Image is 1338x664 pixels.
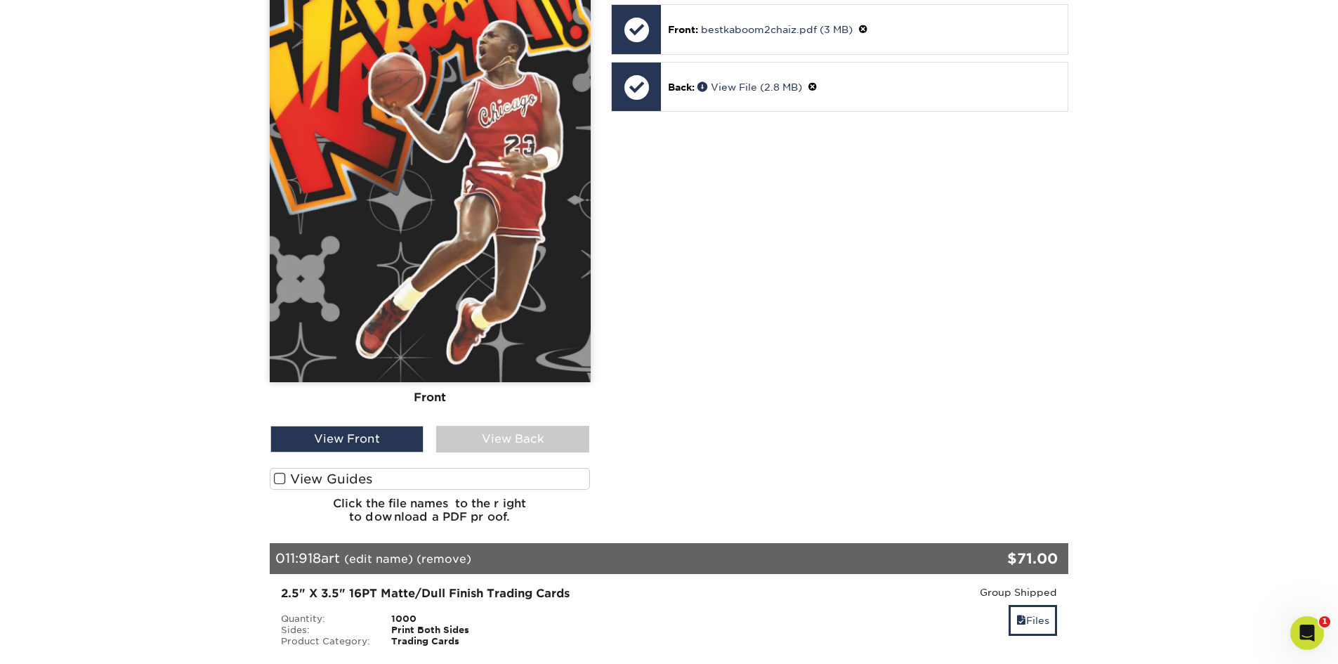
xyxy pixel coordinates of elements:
div: 2.5" X 3.5" 16PT Matte/Dull Finish Trading Cards [281,585,792,602]
a: bestkaboom2chaiz.pdf (3 MB) [701,24,853,35]
a: Files [1009,605,1057,635]
div: 1000 [381,613,536,625]
iframe: Intercom live chat [1290,616,1324,650]
a: (edit name) [344,552,413,566]
div: 011: [270,543,936,574]
div: Trading Cards [381,636,536,647]
div: Product Category: [270,636,381,647]
div: Print Both Sides [381,625,536,636]
span: Front: [668,24,698,35]
div: Front [270,382,591,413]
a: (remove) [417,552,471,566]
a: View File (2.8 MB) [697,82,802,93]
span: 1 [1319,616,1330,627]
span: Back: [668,82,695,93]
div: $71.00 [936,548,1058,569]
span: 918art [299,550,340,566]
div: Sides: [270,625,381,636]
span: files [1016,615,1026,626]
div: View Front [270,426,424,453]
label: View Guides [270,468,591,490]
div: View Back [436,426,589,453]
h6: Click the file names to the right to download a PDF proof. [270,497,591,535]
div: Quantity: [270,613,381,625]
div: Group Shipped [813,585,1058,599]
